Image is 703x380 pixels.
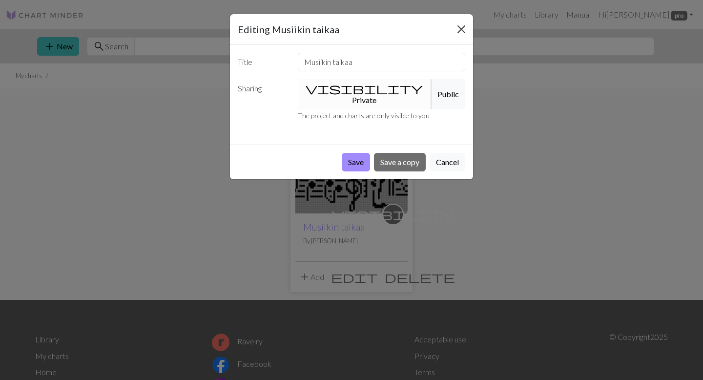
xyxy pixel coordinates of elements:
button: Cancel [430,153,465,171]
button: Private [298,79,432,109]
label: Sharing [232,79,292,109]
h5: Editing Musiikin taikaa [238,22,339,37]
button: Save a copy [374,153,426,171]
button: Public [431,79,465,109]
label: Title [232,53,292,71]
button: Close [454,21,469,37]
small: The project and charts are only visible to you [298,111,430,120]
button: Save [342,153,370,171]
span: visibility [306,82,423,95]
